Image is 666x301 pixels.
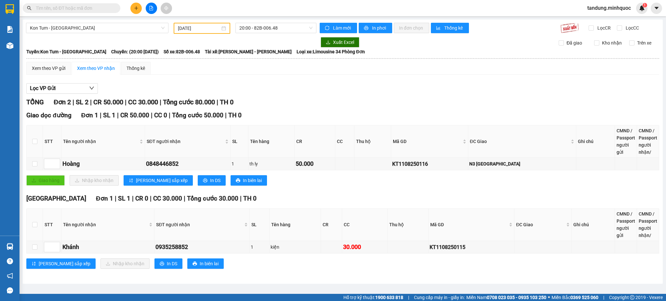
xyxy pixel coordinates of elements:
div: 0935258852 [155,242,248,252]
span: Tên người nhận [63,138,138,145]
button: bar-chartThống kê [431,23,469,33]
span: | [240,195,242,202]
button: Lọc VP Gửi [26,83,98,94]
span: aim [164,6,168,10]
span: notification [7,273,13,279]
th: Thu hộ [388,209,429,241]
strong: 0708 023 035 - 0935 103 250 [487,295,546,300]
span: | [169,111,170,119]
span: CR 50.000 [120,111,149,119]
span: In biên lai [200,260,219,267]
span: Loại xe: Limousine 34 Phòng Đơn [297,48,365,55]
span: | [603,294,604,301]
div: KT1108250116 [392,160,467,168]
span: SL 2 [76,98,88,106]
span: SL 1 [103,111,115,119]
span: Đã giao [564,39,585,46]
span: Tổng cước 80.000 [163,98,215,106]
strong: 1900 633 818 [375,295,403,300]
button: In đơn chọn [394,23,429,33]
span: TH 0 [243,195,257,202]
span: ĐC Giao [470,138,569,145]
div: CMND / Passport người nhận/ [639,127,657,156]
input: 11/08/2025 [178,25,220,32]
button: printerIn biên lai [231,175,267,186]
span: caret-down [654,5,659,11]
th: Ghi chú [572,209,615,241]
th: Tên hàng [270,209,321,241]
sup: 1 [643,3,647,7]
div: Hoàng [62,159,144,168]
span: | [217,98,218,106]
th: CC [342,209,388,241]
span: Đơn 1 [81,111,99,119]
span: Đơn 1 [96,195,113,202]
div: Thống kê [127,65,145,72]
span: CC 30.000 [128,98,158,106]
span: TH 0 [228,111,242,119]
img: 9k= [560,23,579,33]
div: Xem theo VP gửi [32,65,65,72]
span: CC 30.000 [153,195,182,202]
span: tandung.minhquoc [582,4,636,12]
div: CMND / Passport người nhận/ [639,210,657,239]
th: Ghi chú [576,125,615,158]
th: STT [43,125,61,158]
div: Khánh [62,242,153,252]
button: plus [130,3,142,14]
span: sort-ascending [32,261,36,267]
span: Xuất Excel [333,39,354,46]
span: file-add [149,6,153,10]
div: N3 [GEOGRAPHIC_DATA] [469,160,575,167]
span: printer [203,178,207,183]
span: copyright [630,295,634,300]
span: Mã GD [393,138,461,145]
div: kiện [271,243,320,251]
span: | [125,98,127,106]
span: Thống kê [444,24,464,32]
span: Tên người nhận [63,221,148,228]
b: Tuyến: Kon Tum - [GEOGRAPHIC_DATA] [26,49,106,54]
span: [GEOGRAPHIC_DATA] [26,195,86,202]
span: CR 50.000 [93,98,123,106]
img: warehouse-icon [7,42,13,49]
span: In phơi [372,24,387,32]
span: SĐT người nhận [156,221,243,228]
span: Lọc CC [623,24,640,32]
input: Tìm tên, số ĐT hoặc mã đơn [36,5,113,12]
span: CC 0 [154,111,167,119]
span: | [100,111,101,119]
th: SL [250,209,270,241]
span: Hỗ trợ kỹ thuật: [343,294,403,301]
div: CMND / Passport người gửi [617,210,635,239]
span: printer [160,261,164,267]
span: | [225,111,227,119]
span: Chuyến: (20:00 [DATE]) [111,48,159,55]
td: KT1108250116 [391,158,468,170]
span: [PERSON_NAME] sắp xếp [136,177,188,184]
span: | [117,111,119,119]
span: Lọc CR [595,24,612,32]
span: CR 0 [135,195,148,202]
th: CR [295,125,335,158]
span: In DS [167,260,177,267]
span: | [132,195,134,202]
span: SĐT người nhận [147,138,224,145]
span: Làm mới [333,24,352,32]
td: 0935258852 [154,241,250,254]
span: Số xe: 82B-006.48 [164,48,200,55]
div: KT1108250115 [430,243,513,251]
span: Mã GD [430,221,508,228]
th: Tên hàng [248,125,295,158]
span: In DS [210,177,220,184]
span: 20:00 - 82B-006.48 [239,23,313,33]
td: 0848446852 [145,158,231,170]
span: | [160,98,161,106]
span: Giao dọc đường [26,111,72,119]
td: Hoàng [61,158,145,170]
span: In biên lai [243,177,262,184]
button: downloadXuất Excel [321,37,359,47]
span: printer [364,26,369,31]
div: 1 [251,243,268,251]
span: question-circle [7,258,13,264]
